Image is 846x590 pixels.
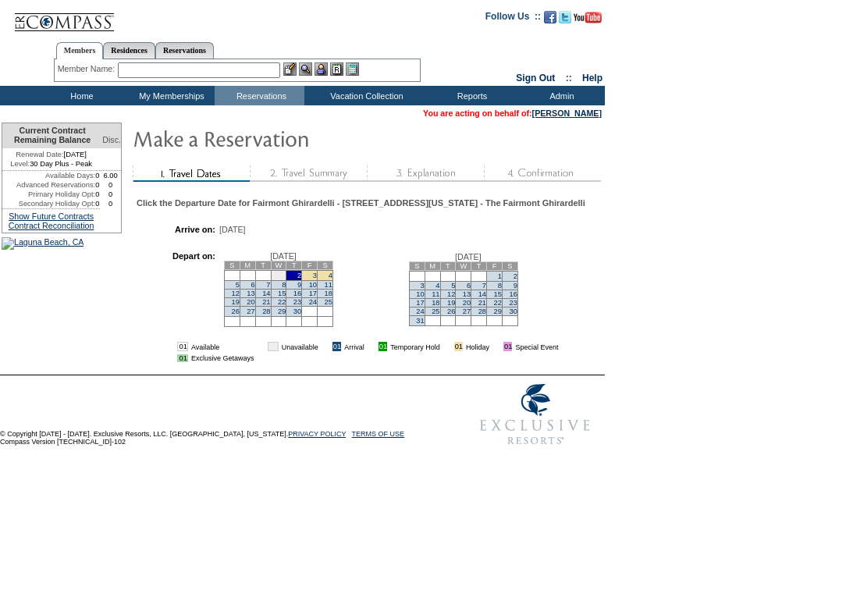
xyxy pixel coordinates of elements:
[191,342,254,351] td: Available
[100,199,121,208] td: 0
[231,307,239,315] a: 26
[297,281,301,289] a: 9
[329,272,332,279] a: 4
[315,62,328,76] img: Impersonate
[509,307,517,315] a: 30
[443,343,451,350] img: i.gif
[318,261,333,269] td: S
[268,342,278,351] td: 01
[432,299,439,307] a: 18
[313,272,317,279] a: 3
[559,16,571,25] a: Follow us on Twitter
[95,199,100,208] td: 0
[416,307,424,315] a: 24
[463,299,471,307] a: 20
[133,165,250,182] img: step1_state2.gif
[2,237,84,250] img: Laguna Beach, CA
[271,270,286,280] td: 1
[133,123,445,154] img: Make Reservation
[367,165,484,182] img: step3_state1.gif
[574,16,602,25] a: Subscribe to our YouTube Channel
[215,86,304,105] td: Reservations
[509,299,517,307] a: 23
[425,261,440,270] td: M
[309,290,317,297] a: 17
[498,282,502,290] a: 8
[2,199,95,208] td: Secondary Holiday Opt:
[302,261,318,269] td: F
[9,211,94,221] a: Show Future Contracts
[514,272,517,280] a: 2
[247,290,254,297] a: 13
[35,86,125,105] td: Home
[2,190,95,199] td: Primary Holiday Opt:
[346,62,359,76] img: b_calculator.gif
[286,261,302,269] td: T
[10,159,30,169] span: Level:
[257,343,265,350] img: i.gif
[282,342,318,351] td: Unavailable
[95,180,100,190] td: 0
[379,342,387,351] td: 01
[485,9,541,28] td: Follow Us ::
[416,290,424,298] a: 10
[262,290,270,297] a: 14
[95,171,100,180] td: 0
[100,190,121,199] td: 0
[283,62,297,76] img: b_edit.gif
[144,225,215,234] td: Arrive on:
[56,42,104,59] a: Members
[484,165,601,182] img: step4_state1.gif
[432,307,439,315] a: 25
[2,123,100,148] td: Current Contract Remaining Balance
[502,261,517,270] td: S
[390,342,440,351] td: Temporary Hold
[16,150,63,159] span: Renewal Date:
[471,261,487,270] td: T
[325,281,332,289] a: 11
[278,307,286,315] a: 29
[559,11,571,23] img: Follow us on Twitter
[574,12,602,23] img: Subscribe to our YouTube Channel
[224,261,240,269] td: S
[494,299,502,307] a: 22
[322,343,329,350] img: i.gif
[251,281,254,289] a: 6
[2,171,95,180] td: Available Days:
[144,251,215,331] td: Depart on:
[544,11,556,23] img: Become our fan on Facebook
[103,42,155,59] a: Residences
[463,290,471,298] a: 13
[582,73,603,84] a: Help
[125,86,215,105] td: My Memberships
[423,108,602,118] span: You are acting on behalf of:
[478,307,486,315] a: 28
[100,171,121,180] td: 6.00
[466,342,489,351] td: Holiday
[515,342,558,351] td: Special Event
[451,282,455,290] a: 5
[262,298,270,306] a: 21
[219,225,246,234] span: [DATE]
[352,430,405,438] a: TERMS OF USE
[100,180,121,190] td: 0
[368,343,375,350] img: i.gif
[266,281,270,289] a: 7
[58,62,118,76] div: Member Name:
[416,317,424,325] a: 31
[288,430,346,438] a: PRIVACY POLICY
[447,307,455,315] a: 26
[514,282,517,290] a: 9
[435,282,439,290] a: 4
[478,299,486,307] a: 21
[325,298,332,306] a: 25
[440,261,456,270] td: T
[498,272,502,280] a: 1
[95,190,100,199] td: 0
[447,290,455,298] a: 12
[454,342,463,351] td: 01
[293,307,301,315] a: 30
[240,261,255,269] td: M
[420,282,424,290] a: 3
[247,307,254,315] a: 27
